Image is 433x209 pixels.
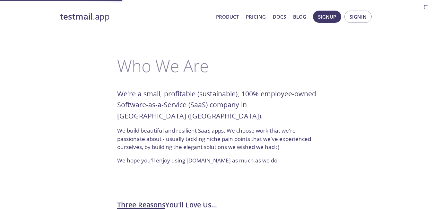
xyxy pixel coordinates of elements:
p: We build beautiful and resilient SaaS apps. We choose work that we're passionate about - usually ... [117,126,316,151]
a: Blog [293,13,306,21]
button: Signup [313,11,341,23]
span: Signup [318,13,336,21]
a: testmail.app [60,11,211,22]
button: Signin [344,11,372,23]
span: Signin [350,13,367,21]
h3: Who We Are [117,56,316,75]
a: Pricing [246,13,266,21]
a: Docs [273,13,286,21]
p: We hope you'll enjoy using [DOMAIN_NAME] as much as we do! [117,156,316,165]
h6: We're a small, profitable (sustainable), 100% employee-owned Software-as-a-Service (SaaS) company... [117,88,316,121]
strong: testmail [60,11,93,22]
a: Product [216,13,239,21]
